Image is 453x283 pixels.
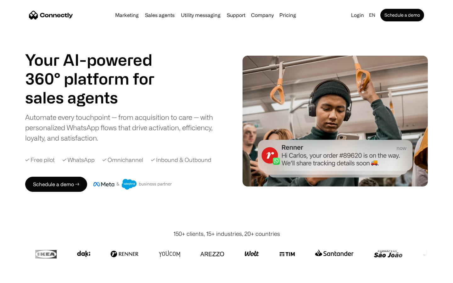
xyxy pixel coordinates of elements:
[369,11,375,19] div: en
[113,13,141,18] a: Marketing
[251,11,274,19] div: Company
[143,13,177,18] a: Sales agents
[25,112,223,143] div: Automate every touchpoint — from acquisition to care — with personalized WhatsApp flows that driv...
[62,156,95,164] div: ✓ WhatsApp
[25,88,170,107] h1: sales agents
[25,50,170,88] h1: Your AI-powered 360° platform for
[277,13,299,18] a: Pricing
[178,13,223,18] a: Utility messaging
[173,230,280,238] div: 150+ clients, 15+ industries, 20+ countries
[224,13,248,18] a: Support
[380,9,424,21] a: Schedule a demo
[25,156,55,164] div: ✓ Free pilot
[25,177,87,192] a: Schedule a demo →
[151,156,211,164] div: ✓ Inbound & Outbound
[13,272,38,281] ul: Language list
[93,179,172,190] img: Meta and Salesforce business partner badge.
[6,271,38,281] aside: Language selected: English
[102,156,143,164] div: ✓ Omnichannel
[349,11,366,19] a: Login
